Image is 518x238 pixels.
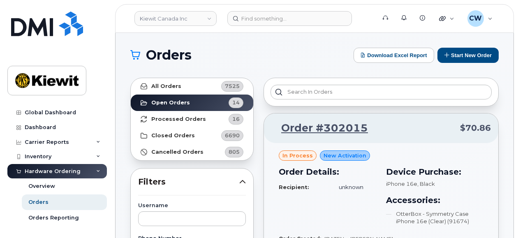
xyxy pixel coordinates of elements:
[271,85,492,99] input: Search in orders
[482,202,512,232] iframe: Messenger Launcher
[386,166,483,178] h3: Device Purchase:
[232,115,240,123] span: 16
[146,49,192,61] span: Orders
[138,176,239,188] span: Filters
[138,203,246,208] label: Username
[386,180,417,187] span: iPhone 16e
[151,83,181,90] strong: All Orders
[225,82,240,90] span: 7525
[151,132,195,139] strong: Closed Orders
[437,48,499,63] button: Start New Order
[131,95,253,111] a: Open Orders14
[331,180,376,194] td: unknown
[386,210,483,225] li: OtterBox - Symmetry Case iPhone 16e (Clear) (91674)
[131,78,253,95] a: All Orders7525
[225,132,240,139] span: 6690
[282,152,313,159] span: in process
[131,111,253,127] a: Processed Orders16
[386,194,483,206] h3: Accessories:
[229,148,240,156] span: 805
[232,99,240,106] span: 14
[151,149,203,155] strong: Cancelled Orders
[279,166,376,178] h3: Order Details:
[271,121,368,136] a: Order #302015
[324,152,366,159] span: New Activation
[151,99,190,106] strong: Open Orders
[417,180,435,187] span: , Black
[354,48,434,63] button: Download Excel Report
[279,184,309,190] strong: Recipient:
[151,116,206,122] strong: Processed Orders
[131,127,253,144] a: Closed Orders6690
[460,122,491,134] span: $70.86
[131,144,253,160] a: Cancelled Orders805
